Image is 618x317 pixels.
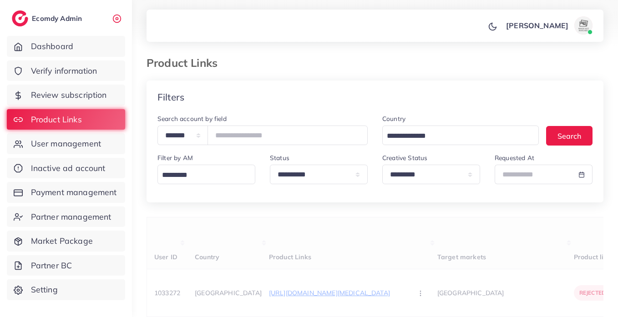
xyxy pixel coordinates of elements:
[157,114,227,123] label: Search account by field
[157,91,184,103] h4: Filters
[7,279,125,300] a: Setting
[382,126,539,145] div: Search for option
[7,109,125,130] a: Product Links
[31,162,106,174] span: Inactive ad account
[7,206,125,227] a: Partner management
[32,14,84,23] h2: Ecomdy Admin
[12,10,84,26] a: logoEcomdy Admin
[31,114,82,126] span: Product Links
[501,16,596,35] a: [PERSON_NAME]avatar
[7,158,125,179] a: Inactive ad account
[31,40,73,52] span: Dashboard
[31,235,93,247] span: Market Package
[159,168,250,182] input: Search for option
[7,36,125,57] a: Dashboard
[7,133,125,154] a: User management
[382,153,427,162] label: Creative Status
[574,16,593,35] img: avatar
[157,153,193,162] label: Filter by AM
[31,186,117,198] span: Payment management
[31,284,58,296] span: Setting
[7,255,125,276] a: Partner BC
[31,211,111,223] span: Partner management
[31,65,97,77] span: Verify information
[7,85,125,106] a: Review subscription
[7,60,125,81] a: Verify information
[31,89,107,101] span: Review subscription
[382,114,405,123] label: Country
[7,182,125,203] a: Payment management
[31,260,72,272] span: Partner BC
[157,165,255,184] div: Search for option
[31,138,101,150] span: User management
[7,231,125,252] a: Market Package
[12,10,28,26] img: logo
[546,126,593,146] button: Search
[147,56,225,70] h3: Product Links
[384,129,527,143] input: Search for option
[270,153,289,162] label: Status
[495,153,534,162] label: Requested At
[506,20,568,31] p: [PERSON_NAME]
